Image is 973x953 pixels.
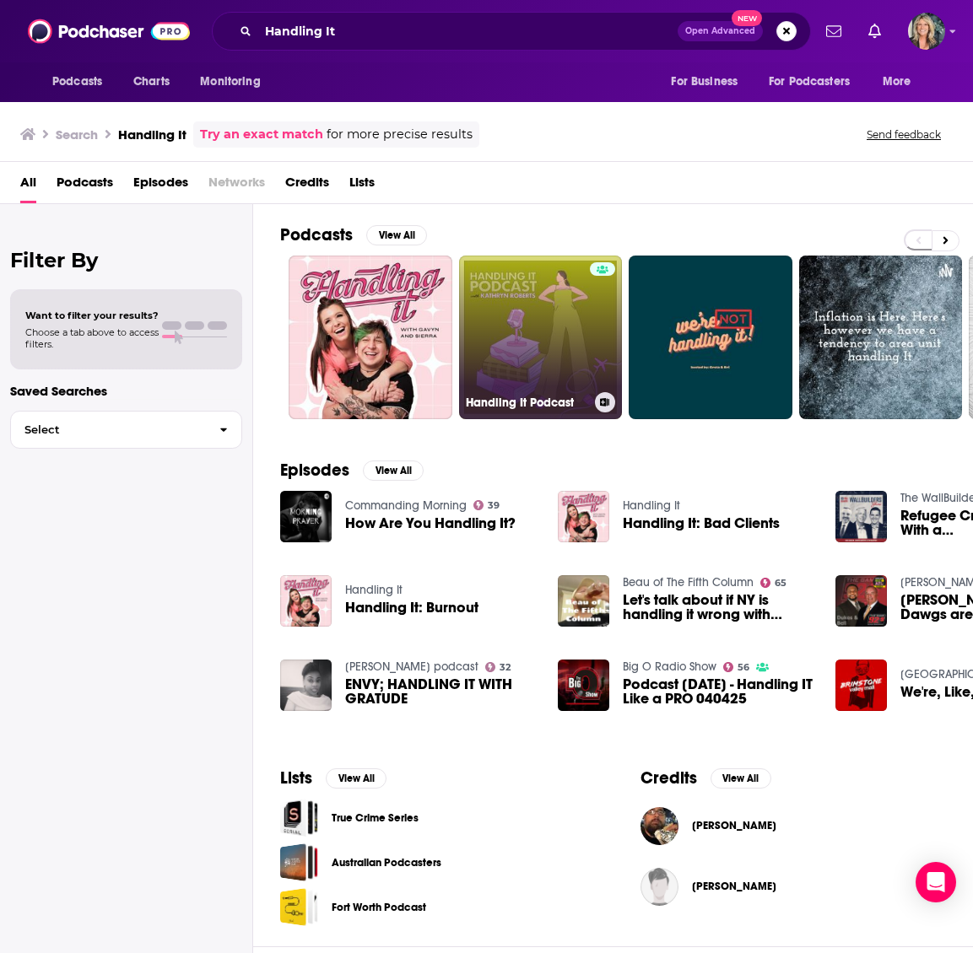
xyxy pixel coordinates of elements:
a: Fort Worth Podcast [332,898,426,917]
div: Search podcasts, credits, & more... [212,12,811,51]
span: Episodes [133,169,188,203]
a: EpisodesView All [280,460,424,481]
span: 56 [738,664,749,671]
h2: Podcasts [280,224,353,245]
a: 65 [760,578,787,588]
a: Credits [285,169,329,203]
img: User Profile [908,13,945,50]
a: 56 [723,662,750,672]
h3: Handling It Podcast [466,396,588,410]
a: 32 [485,662,511,672]
h3: Search [56,127,98,143]
button: open menu [758,66,874,98]
span: More [883,70,911,94]
button: Open AdvancedNew [678,21,763,41]
span: Monitoring [200,70,260,94]
a: Show notifications dropdown [862,17,888,46]
span: Podcast [DATE] - Handling IT Like a PRO 040425 [623,677,815,706]
button: View All [326,768,386,789]
span: 65 [775,579,787,587]
button: View All [711,768,771,789]
img: Let's talk about if NY is handling it wrong with Trump.... [558,575,609,627]
input: Search podcasts, credits, & more... [258,18,678,45]
h3: Handling It [118,127,186,143]
p: Saved Searches [10,383,242,399]
img: Handling It: Bad Clients [558,491,609,542]
button: View All [363,460,424,481]
img: Refugee Crisis, Handling it With a Biblical Worldview [835,491,887,542]
a: Handling It: Bad Clients [623,516,780,530]
a: Big O Radio Show [623,660,716,674]
span: Charts [133,70,170,94]
a: True Crime Series [280,799,318,837]
span: Networks [208,169,265,203]
img: We're, Like, Handling It [835,660,887,711]
a: Lists [349,169,375,203]
button: open menu [188,66,282,98]
a: ENVY; HANDLING IT WITH GRATUDE [345,677,538,706]
a: Let's talk about if NY is handling it wrong with Trump.... [623,593,815,622]
a: Charts [122,66,180,98]
img: Kirby Smart Says the Dawgs are "handling it" [835,575,887,627]
img: ENVY; HANDLING IT WITH GRATUDE [280,660,332,711]
a: ListsView All [280,767,386,789]
a: Itohan Iroro's podcast [345,660,478,674]
button: open menu [41,66,124,98]
img: Podchaser - Follow, Share and Rate Podcasts [28,15,190,47]
a: 39 [473,500,500,510]
h2: Credits [641,767,697,789]
button: open menu [871,66,932,98]
span: New [732,10,762,26]
button: View All [366,225,427,245]
a: Handling It [623,498,680,513]
button: Tim McRaeTim McRae [641,859,947,913]
span: Open Advanced [685,27,755,35]
a: Try an exact match [200,125,323,144]
a: True Crime Series [332,809,419,827]
span: Let's talk about if NY is handling it wrong with [PERSON_NAME].... [623,593,815,622]
a: Handling It: Burnout [345,600,478,615]
a: Tim McRae [692,880,776,893]
span: [PERSON_NAME] [692,819,776,832]
a: Australian Podcasters [280,843,318,881]
a: How Are You Handling It? [280,491,332,542]
a: Commanding Morning [345,498,467,513]
span: [PERSON_NAME] [692,880,776,893]
a: Fort Worth Podcast [280,888,318,926]
span: Choose a tab above to access filters. [25,326,159,350]
a: Podcast Friday - Handling IT Like a PRO 040425 [623,677,815,706]
span: All [20,169,36,203]
a: Australian Podcasters [332,853,441,872]
img: Tim McRae [641,868,678,906]
button: Select [10,411,242,449]
a: Podcasts [57,169,113,203]
button: open menu [659,66,759,98]
a: How Are You Handling It? [345,516,516,530]
button: Matt SlayerMatt Slayer [641,799,947,853]
a: Beau of The Fifth Column [623,575,754,590]
span: For Podcasters [769,70,850,94]
button: Show profile menu [908,13,945,50]
a: PodcastsView All [280,224,427,245]
img: Podcast Friday - Handling IT Like a PRO 040425 [558,660,609,711]
a: Handling It: Burnout [280,575,332,627]
span: for more precise results [327,125,473,144]
div: Open Intercom Messenger [916,862,956,902]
